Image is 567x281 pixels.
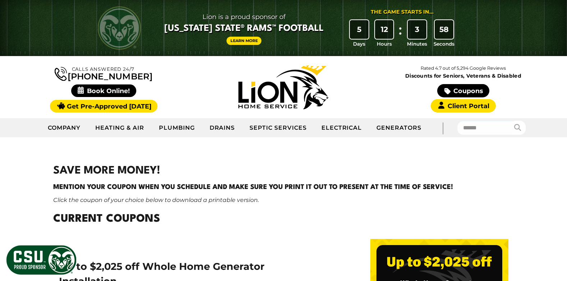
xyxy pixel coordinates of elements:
img: Lion Home Service [238,65,328,109]
span: Discounts for Seniors, Veterans & Disabled [375,73,552,78]
p: Rated 4.7 out of 5,294 Google Reviews [373,64,553,72]
a: Learn More [227,37,262,45]
a: [PHONE_NUMBER] [55,65,152,81]
a: Coupons [437,84,489,97]
div: | [429,118,457,137]
span: Days [353,40,365,47]
a: Generators [369,119,429,137]
span: Book Online! [71,84,136,97]
img: CSU Sponsor Badge [5,244,77,276]
div: 3 [408,20,426,39]
span: Seconds [434,40,454,47]
h2: Current Coupons [53,211,514,227]
a: Septic Services [242,119,314,137]
span: [US_STATE] State® Rams™ Football [164,23,324,35]
div: The Game Starts in... [371,8,434,16]
span: Lion is a proud sponsor of [164,11,324,23]
div: 58 [435,20,453,39]
a: Drains [202,119,243,137]
div: : [397,20,404,48]
a: Electrical [314,119,370,137]
a: Company [41,119,88,137]
div: 12 [375,20,394,39]
a: Heating & Air [88,119,151,137]
a: Client Portal [431,99,495,112]
em: Click the coupon of your choice below to download a printable version. [53,197,259,203]
span: Minutes [407,40,427,47]
div: 5 [350,20,369,39]
h4: Mention your coupon when you schedule and make sure you print it out to present at the time of se... [53,182,514,192]
strong: SAVE MORE MONEY! [53,166,160,176]
img: CSU Rams logo [98,6,141,50]
a: Plumbing [152,119,202,137]
span: Hours [377,40,392,47]
a: Get Pre-Approved [DATE] [50,100,157,112]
